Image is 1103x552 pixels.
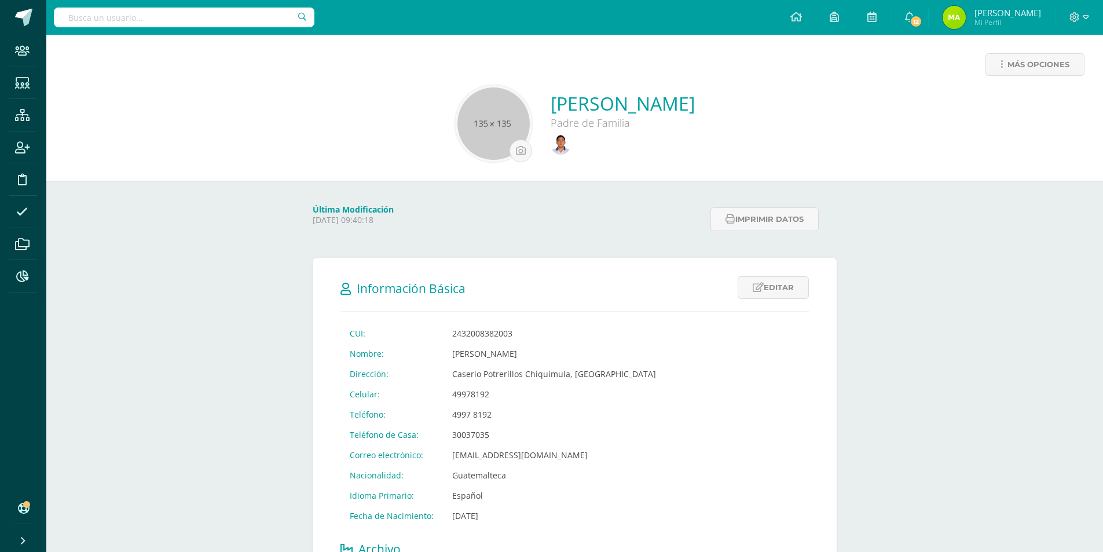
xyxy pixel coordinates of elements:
[985,53,1084,76] a: Más opciones
[340,384,443,404] td: Celular:
[974,17,1041,27] span: Mi Perfil
[443,384,665,404] td: 49978192
[340,445,443,465] td: Correo electrónico:
[357,280,466,297] span: Información Básica
[340,343,443,364] td: Nombre:
[443,465,665,485] td: Guatemalteca
[443,506,665,526] td: [DATE]
[974,7,1041,19] span: [PERSON_NAME]
[340,485,443,506] td: Idioma Primario:
[313,215,703,225] p: [DATE] 09:40:18
[340,465,443,485] td: Nacionalidad:
[443,445,665,465] td: [EMAIL_ADDRESS][DOMAIN_NAME]
[457,87,530,160] img: 135x135
[443,425,665,445] td: 30037035
[443,323,665,343] td: 2432008382003
[443,485,665,506] td: Español
[710,207,819,231] button: Imprimir datos
[551,134,571,155] img: b8bbc1792bd3e7845161eb4613d397fa.png
[443,343,665,364] td: [PERSON_NAME]
[313,204,703,215] h4: Última Modificación
[340,323,443,343] td: CUI:
[340,404,443,425] td: Teléfono:
[340,506,443,526] td: Fecha de Nacimiento:
[443,404,665,425] td: 4997 8192
[340,364,443,384] td: Dirección:
[943,6,966,29] img: 6b1e82ac4bc77c91773989d943013bd5.png
[910,15,922,28] span: 12
[551,116,695,130] div: Padre de Familia
[340,425,443,445] td: Teléfono de Casa:
[443,364,665,384] td: Caserío Potrerillos Chiquimula, [GEOGRAPHIC_DATA]
[738,276,809,299] a: Editar
[551,91,695,116] a: [PERSON_NAME]
[54,8,314,27] input: Busca un usuario...
[1007,54,1069,75] span: Más opciones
